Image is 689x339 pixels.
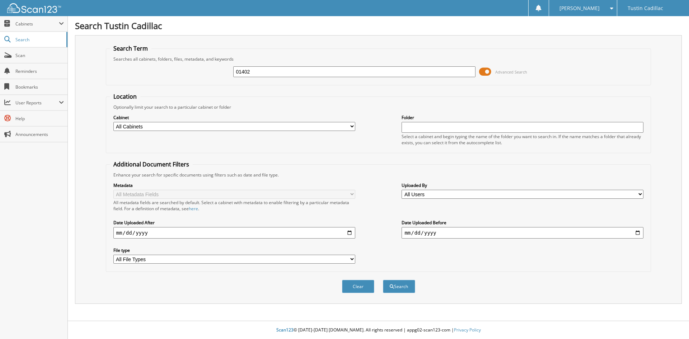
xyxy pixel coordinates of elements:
[113,227,355,239] input: start
[113,220,355,226] label: Date Uploaded After
[653,305,689,339] iframe: Chat Widget
[15,116,64,122] span: Help
[110,44,151,52] legend: Search Term
[402,182,643,188] label: Uploaded By
[15,37,63,43] span: Search
[113,199,355,212] div: All metadata fields are searched by default. Select a cabinet with metadata to enable filtering b...
[402,133,643,146] div: Select a cabinet and begin typing the name of the folder you want to search in. If the name match...
[628,6,663,10] span: Tustin Cadillac
[110,93,140,100] legend: Location
[15,100,59,106] span: User Reports
[383,280,415,293] button: Search
[15,52,64,58] span: Scan
[75,20,682,32] h1: Search Tustin Cadillac
[15,84,64,90] span: Bookmarks
[110,56,647,62] div: Searches all cabinets, folders, files, metadata, and keywords
[113,114,355,121] label: Cabinet
[110,104,647,110] div: Optionally limit your search to a particular cabinet or folder
[110,160,193,168] legend: Additional Document Filters
[495,69,527,75] span: Advanced Search
[113,247,355,253] label: File type
[110,172,647,178] div: Enhance your search for specific documents using filters such as date and file type.
[402,227,643,239] input: end
[454,327,481,333] a: Privacy Policy
[189,206,198,212] a: here
[402,114,643,121] label: Folder
[68,321,689,339] div: © [DATE]-[DATE] [DOMAIN_NAME]. All rights reserved | appg02-scan123-com |
[7,3,61,13] img: scan123-logo-white.svg
[113,182,355,188] label: Metadata
[276,327,294,333] span: Scan123
[15,68,64,74] span: Reminders
[342,280,374,293] button: Clear
[559,6,600,10] span: [PERSON_NAME]
[15,21,59,27] span: Cabinets
[15,131,64,137] span: Announcements
[402,220,643,226] label: Date Uploaded Before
